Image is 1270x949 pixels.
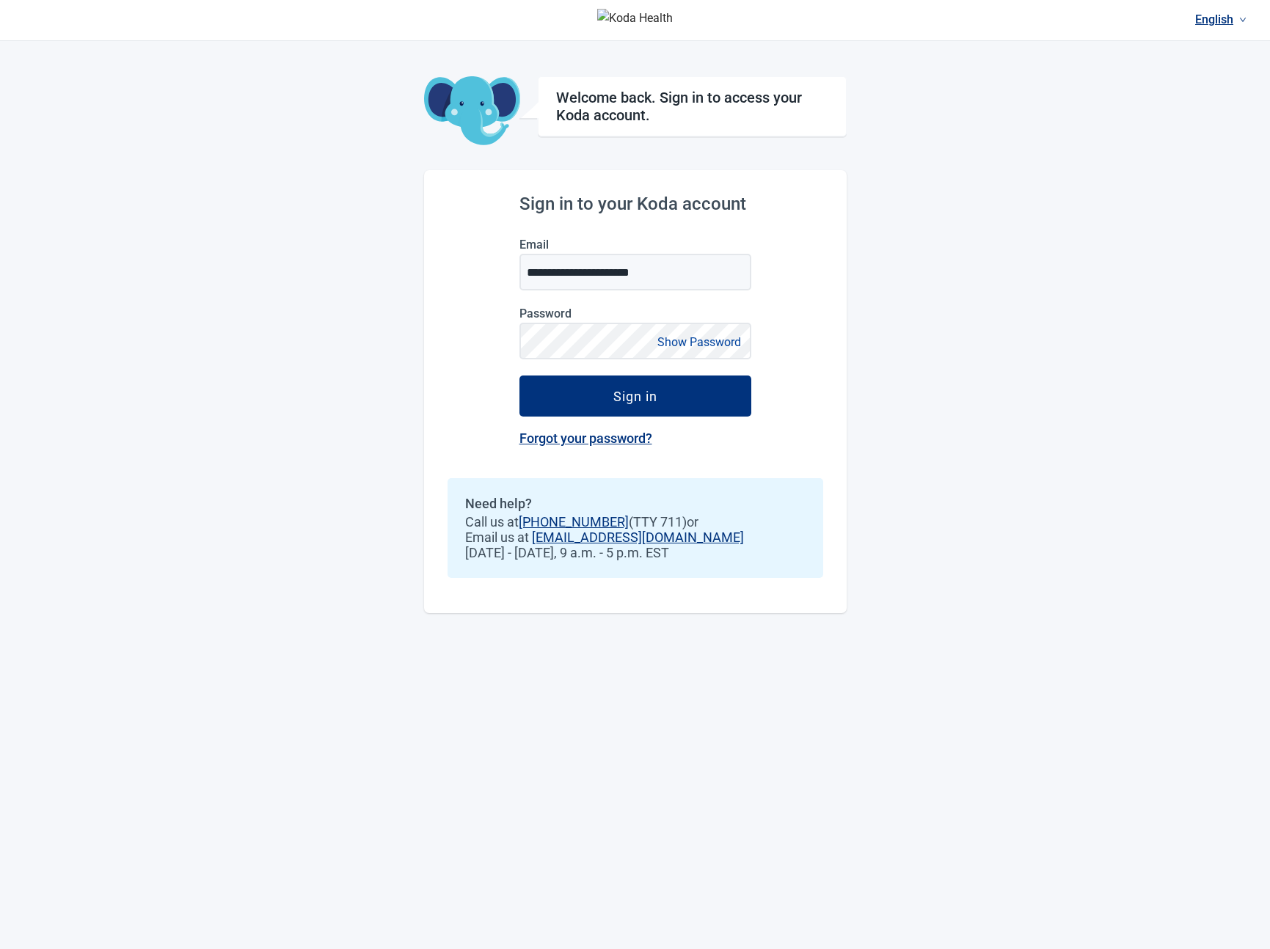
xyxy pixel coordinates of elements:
span: [DATE] - [DATE], 9 a.m. - 5 p.m. EST [465,545,806,560]
h1: Welcome back. Sign in to access your Koda account. [556,89,828,124]
main: Main content [424,41,847,613]
a: [EMAIL_ADDRESS][DOMAIN_NAME] [532,530,744,545]
button: Sign in [519,375,751,417]
img: Koda Health [597,9,673,32]
button: Show Password [653,332,745,352]
a: Current language: English [1189,7,1252,32]
span: down [1239,16,1247,23]
h2: Need help? [465,496,806,511]
span: Email us at [465,530,806,545]
div: Sign in [613,389,657,403]
span: Call us at (TTY 711) or [465,514,806,530]
img: Koda Elephant [424,76,520,147]
label: Password [519,307,751,320]
a: [PHONE_NUMBER] [519,514,629,530]
a: Forgot your password? [519,430,652,446]
h2: Sign in to your Koda account [519,194,751,214]
label: Email [519,238,751,252]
